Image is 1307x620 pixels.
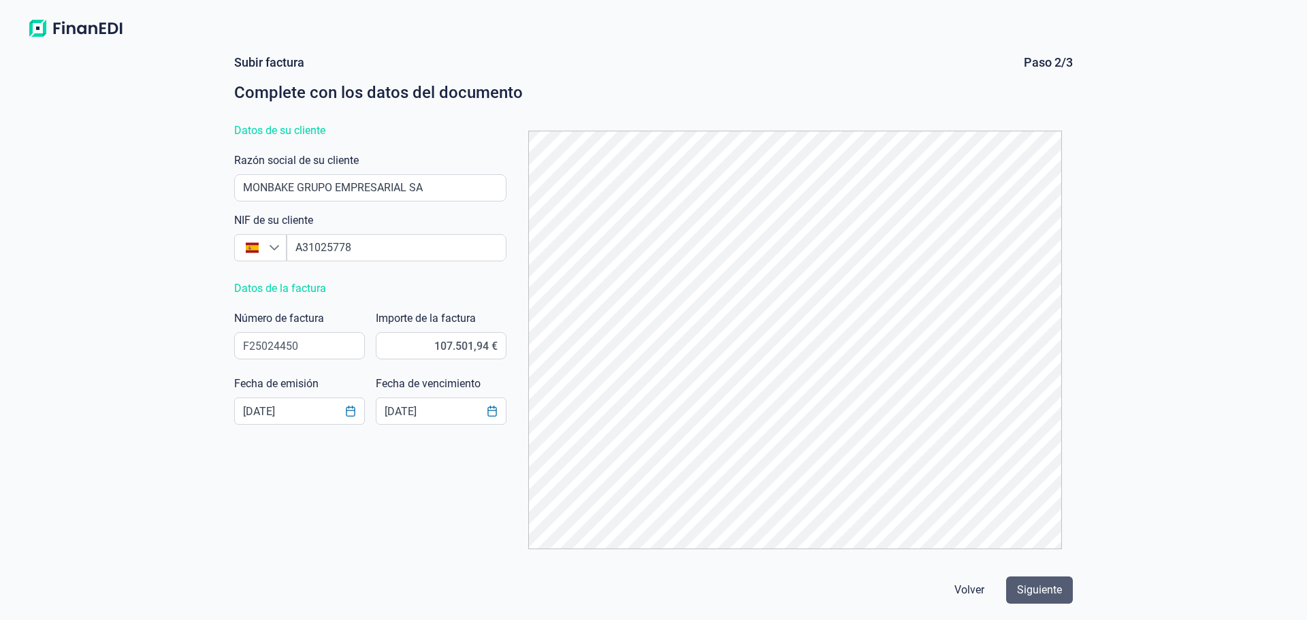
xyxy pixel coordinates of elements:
div: Busque un NIF [269,235,286,261]
input: 20/12/2024 [234,397,365,425]
input: F-0011 [234,332,365,359]
input: Busque un NIF [287,234,506,261]
label: Número de factura [234,310,324,327]
div: Paso 2/3 [1024,54,1073,71]
button: Choose Date [338,399,364,423]
label: Fecha de emisión [234,376,319,392]
input: 0,00€ [376,332,506,359]
span: Volver [954,582,984,598]
span: Siguiente [1017,582,1062,598]
button: Siguiente [1006,576,1073,604]
img: Logo de aplicación [22,16,129,41]
div: Subir factura [234,54,304,71]
div: Datos de la factura [234,278,506,299]
input: 26/12/2030 [376,397,506,425]
button: Choose Date [479,399,505,423]
div: Complete con los datos del documento [234,82,1073,103]
input: Busque un librador [234,174,506,201]
label: Importe de la factura [376,310,476,327]
img: PDF Viewer [528,131,1062,549]
label: Fecha de vencimiento [376,376,481,392]
img: ES [246,241,259,254]
button: Volver [943,576,995,604]
label: NIF de su cliente [234,212,313,229]
label: Razón social de su cliente [234,152,359,169]
div: Datos de su cliente [234,120,506,142]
